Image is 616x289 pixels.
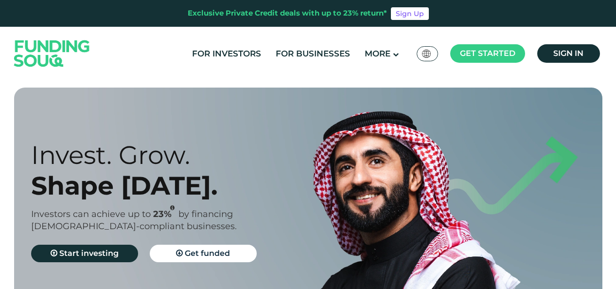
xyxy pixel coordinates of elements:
[422,50,431,58] img: SA Flag
[59,249,119,258] span: Start investing
[31,140,325,170] div: Invest. Grow.
[391,7,429,20] a: Sign Up
[150,245,257,262] a: Get funded
[553,49,583,58] span: Sign in
[185,249,230,258] span: Get funded
[4,29,100,78] img: Logo
[365,49,390,58] span: More
[273,46,352,62] a: For Businesses
[31,170,325,201] div: Shape [DATE].
[31,209,237,232] span: by financing [DEMOGRAPHIC_DATA]-compliant businesses.
[153,209,178,219] span: 23%
[190,46,264,62] a: For Investors
[31,209,151,219] span: Investors can achieve up to
[170,205,175,211] i: 23% IRR (expected) ~ 15% Net yield (expected)
[188,8,387,19] div: Exclusive Private Credit deals with up to 23% return*
[460,49,515,58] span: Get started
[537,44,600,63] a: Sign in
[31,245,138,262] a: Start investing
